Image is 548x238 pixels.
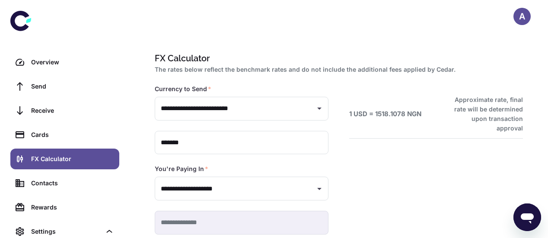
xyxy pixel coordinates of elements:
[10,173,119,194] a: Contacts
[31,227,101,236] div: Settings
[155,85,211,93] label: Currency to Send
[349,109,421,119] h6: 1 USD = 1518.1078 NGN
[513,8,531,25] button: A
[31,203,114,212] div: Rewards
[10,149,119,169] a: FX Calculator
[155,52,519,65] h1: FX Calculator
[313,183,325,195] button: Open
[10,76,119,97] a: Send
[31,82,114,91] div: Send
[10,124,119,145] a: Cards
[513,203,541,231] iframe: Button to launch messaging window
[31,130,114,140] div: Cards
[31,106,114,115] div: Receive
[31,178,114,188] div: Contacts
[155,165,208,173] label: You're Paying In
[31,154,114,164] div: FX Calculator
[10,100,119,121] a: Receive
[445,95,523,133] h6: Approximate rate, final rate will be determined upon transaction approval
[31,57,114,67] div: Overview
[313,102,325,114] button: Open
[10,52,119,73] a: Overview
[10,197,119,218] a: Rewards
